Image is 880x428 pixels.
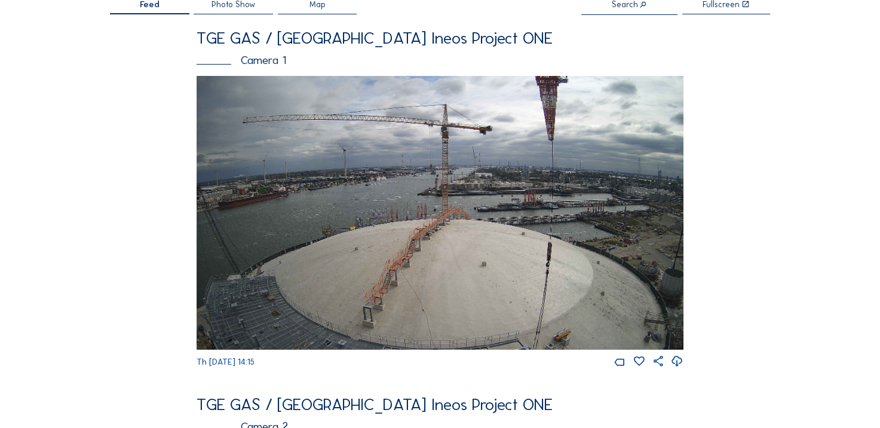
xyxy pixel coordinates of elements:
[197,54,683,66] div: Camera 1
[197,396,683,413] div: TGE GAS / [GEOGRAPHIC_DATA] Ineos Project ONE
[703,1,740,9] div: Fullscreen
[197,30,683,47] div: TGE GAS / [GEOGRAPHIC_DATA] Ineos Project ONE
[197,76,683,350] img: Image
[309,1,326,9] span: Map
[197,357,255,367] span: Th [DATE] 14:15
[140,1,160,9] span: Feed
[211,1,255,9] span: Photo Show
